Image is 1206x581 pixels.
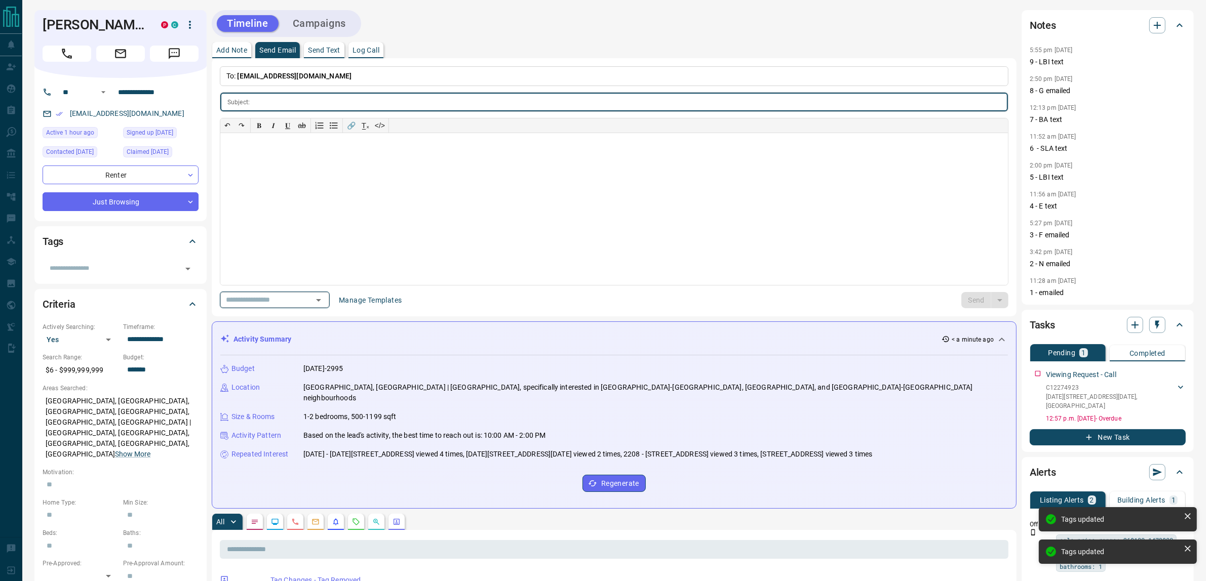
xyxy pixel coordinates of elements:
p: Actively Searching: [43,322,118,331]
p: Pre-Approved: [43,559,118,568]
p: Pre-Approval Amount: [123,559,199,568]
p: [DATE][STREET_ADDRESS][DATE] , [GEOGRAPHIC_DATA] [1046,392,1176,410]
p: Timeframe: [123,322,199,331]
p: 2 [1090,496,1094,504]
p: 6 - SLA text [1030,143,1186,154]
button: 𝑰 [266,118,281,133]
button: Open [181,262,195,276]
svg: Notes [251,518,259,526]
div: property.ca [161,21,168,28]
p: Activity Summary [234,334,291,345]
p: 3 - F emailed [1030,230,1186,240]
button: Manage Templates [333,292,408,308]
button: New Task [1030,429,1186,445]
div: Sun Aug 29 2021 [123,127,199,141]
p: Areas Searched: [43,384,199,393]
div: Yes [43,331,118,348]
p: 12:57 p.m. [DATE] - Overdue [1046,414,1186,423]
span: 𝐔 [285,121,290,130]
div: Wed Sep 01 2021 [123,146,199,160]
button: Show More [115,449,150,460]
p: Viewing Request - Call [1046,369,1116,380]
div: Criteria [43,292,199,316]
p: 1 [1172,496,1176,504]
button: Open [312,293,326,307]
div: Just Browsing [43,192,199,211]
p: Budget: [123,353,199,362]
p: < a minute ago [952,335,994,344]
button: ab [295,118,309,133]
p: [DATE] - [DATE][STREET_ADDRESS] viewed 4 times, [DATE][STREET_ADDRESS][DATE] viewed 2 times, 2208... [303,449,873,460]
button: </> [373,118,387,133]
p: Beds: [43,528,118,537]
svg: Opportunities [372,518,380,526]
p: Min Size: [123,498,199,507]
p: Home Type: [43,498,118,507]
p: C12274923 [1046,383,1176,392]
a: [EMAIL_ADDRESS][DOMAIN_NAME] [70,109,184,117]
svg: Agent Actions [393,518,401,526]
button: Regenerate [582,475,646,492]
p: 7 - BA text [1030,114,1186,125]
button: 🔗 [344,118,359,133]
button: 𝐔 [281,118,295,133]
div: Tasks [1030,313,1186,337]
div: Tags [43,229,199,254]
p: Pending [1048,349,1075,356]
svg: Emails [312,518,320,526]
div: Notes [1030,13,1186,37]
button: T̲ₓ [359,118,373,133]
p: Motivation: [43,468,199,477]
p: Size & Rooms [231,411,275,422]
svg: Requests [352,518,360,526]
div: Fri Aug 15 2025 [43,127,118,141]
svg: Calls [291,518,299,526]
p: 2 - N emailed [1030,259,1186,269]
p: 1 [1081,349,1085,356]
h2: Criteria [43,296,75,312]
button: 𝐁 [252,118,266,133]
p: Repeated Interest [231,449,288,460]
p: Subject: [227,98,250,107]
div: Alerts [1030,460,1186,484]
svg: Listing Alerts [332,518,340,526]
div: condos.ca [171,21,178,28]
p: 11:28 am [DATE] [1030,277,1076,284]
h2: Tasks [1030,317,1055,333]
p: Baths: [123,528,199,537]
span: Contacted [DATE] [46,147,94,157]
p: 8 - G emailed [1030,86,1186,96]
p: $6 - $999,999,999 [43,362,118,379]
p: 2:50 pm [DATE] [1030,75,1073,82]
p: Send Text [308,47,340,54]
p: Log Call [353,47,379,54]
span: Claimed [DATE] [127,147,169,157]
button: Timeline [217,15,279,32]
button: ↶ [220,118,235,133]
p: 5 - LBI text [1030,172,1186,183]
p: 2:00 pm [DATE] [1030,162,1073,169]
p: To: [220,66,1008,86]
div: C12274923[DATE][STREET_ADDRESS][DATE],[GEOGRAPHIC_DATA] [1046,381,1186,412]
p: Location [231,382,260,393]
p: 3:42 pm [DATE] [1030,248,1073,256]
p: [GEOGRAPHIC_DATA], [GEOGRAPHIC_DATA], [GEOGRAPHIC_DATA], [GEOGRAPHIC_DATA], [GEOGRAPHIC_DATA], [G... [43,393,199,463]
p: Budget [231,363,255,374]
svg: Push Notification Only [1030,529,1037,536]
p: Search Range: [43,353,118,362]
button: Campaigns [283,15,356,32]
span: Call [43,46,91,62]
h2: Notes [1030,17,1056,33]
div: Renter [43,165,199,184]
p: Activity Pattern [231,430,281,441]
p: Listing Alerts [1040,496,1084,504]
span: [EMAIL_ADDRESS][DOMAIN_NAME] [238,72,352,80]
p: 1-2 bedrooms, 500-1199 sqft [303,411,397,422]
div: Tags updated [1061,515,1180,523]
button: Open [97,86,109,98]
p: [DATE]-2995 [303,363,343,374]
p: 5:27 pm [DATE] [1030,220,1073,227]
span: Message [150,46,199,62]
s: ab [298,121,306,130]
button: Numbered list [313,118,327,133]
